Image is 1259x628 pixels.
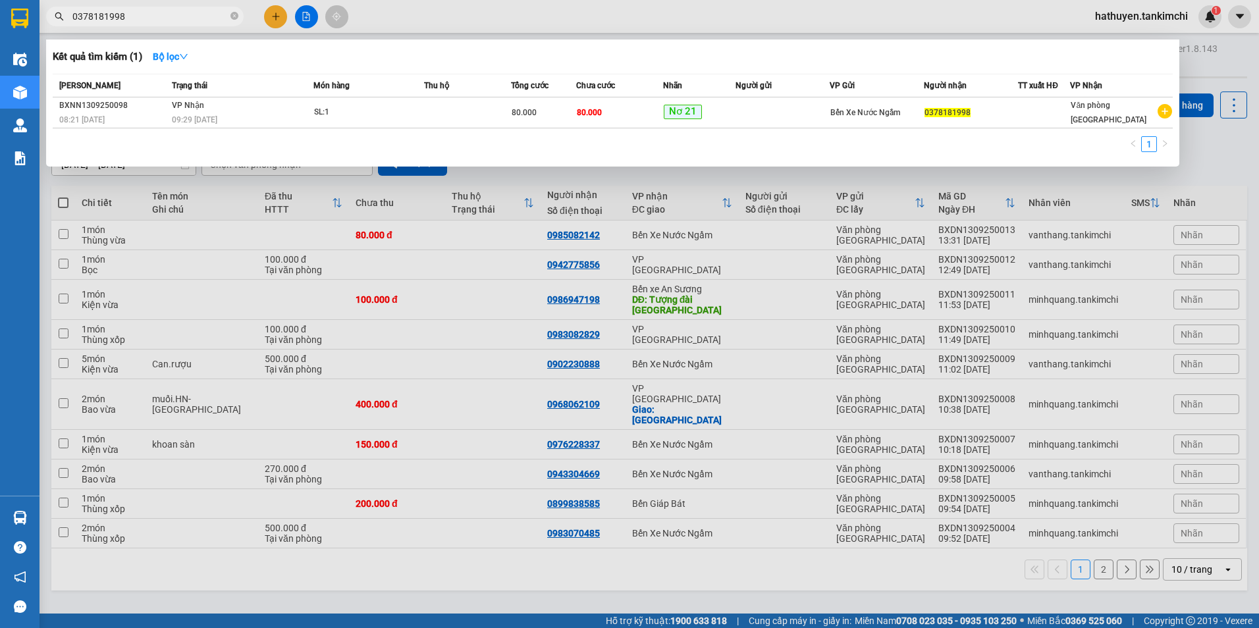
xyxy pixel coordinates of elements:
button: Bộ lọcdown [142,46,199,67]
span: VP Nhận [172,101,204,110]
span: close-circle [230,11,238,23]
div: BXNN1309250098 [59,99,168,113]
span: 80.000 [577,108,602,117]
span: Món hàng [313,81,350,90]
span: right [1161,140,1169,147]
span: close-circle [230,12,238,20]
img: warehouse-icon [13,118,27,132]
input: Tìm tên, số ĐT hoặc mã đơn [72,9,228,24]
li: Previous Page [1125,136,1141,152]
span: Nhãn [663,81,682,90]
div: SL: 1 [314,105,413,120]
span: search [55,12,64,21]
img: warehouse-icon [13,86,27,99]
span: Người nhận [924,81,967,90]
span: question-circle [14,541,26,554]
span: 0378181998 [924,108,971,117]
h3: Kết quả tìm kiếm ( 1 ) [53,50,142,64]
span: Trạng thái [172,81,207,90]
span: down [179,52,188,61]
li: 1 [1141,136,1157,152]
strong: Bộ lọc [153,51,188,62]
span: Người gửi [736,81,772,90]
img: warehouse-icon [13,511,27,525]
span: Thu hộ [424,81,449,90]
span: Bến Xe Nước Ngầm [830,108,900,117]
button: left [1125,136,1141,152]
span: [PERSON_NAME] [59,81,121,90]
button: right [1157,136,1173,152]
span: VP Nhận [1070,81,1102,90]
img: logo-vxr [11,9,28,28]
span: 08:21 [DATE] [59,115,105,124]
span: notification [14,571,26,583]
img: solution-icon [13,151,27,165]
img: warehouse-icon [13,53,27,66]
span: Văn phòng [GEOGRAPHIC_DATA] [1071,101,1146,124]
span: left [1129,140,1137,147]
span: message [14,600,26,613]
span: VP Gửi [830,81,855,90]
a: 1 [1142,137,1156,151]
span: Tổng cước [511,81,549,90]
span: 09:29 [DATE] [172,115,217,124]
li: Next Page [1157,136,1173,152]
span: 80.000 [512,108,537,117]
span: Chưa cước [576,81,615,90]
span: Nơ 21 [664,105,702,119]
span: plus-circle [1158,104,1172,118]
span: TT xuất HĐ [1018,81,1058,90]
